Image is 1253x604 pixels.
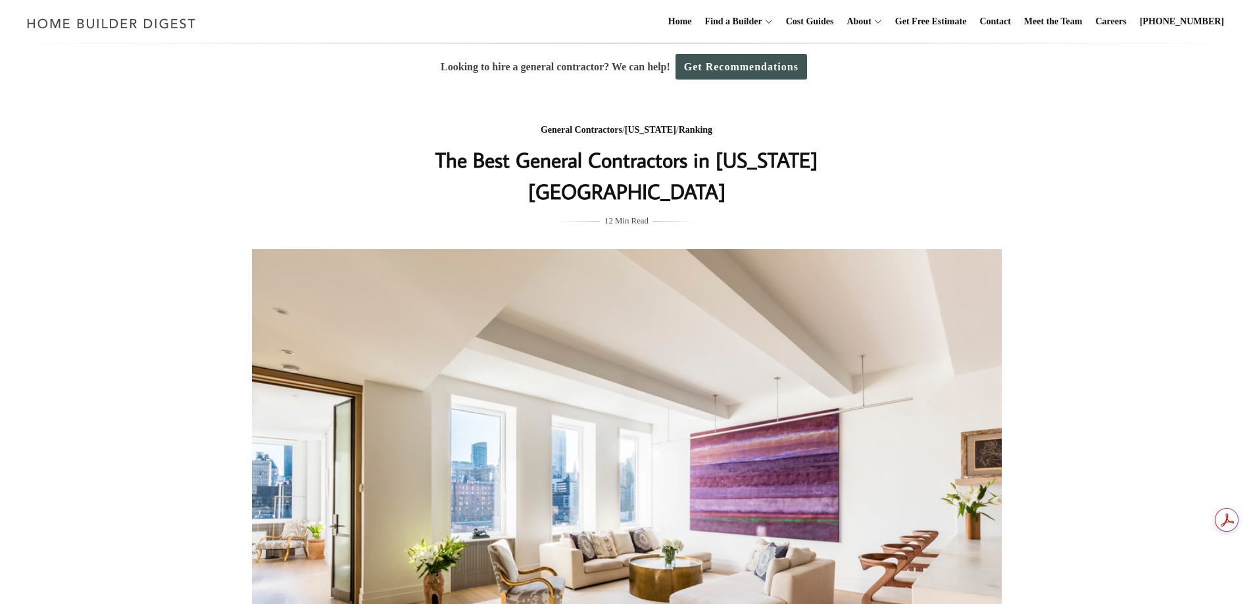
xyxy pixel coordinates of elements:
[364,144,889,207] h1: The Best General Contractors in [US_STATE][GEOGRAPHIC_DATA]
[1091,1,1132,43] a: Careers
[841,1,871,43] a: About
[364,122,889,139] div: / /
[679,125,712,135] a: Ranking
[890,1,972,43] a: Get Free Estimate
[604,214,649,228] span: 12 Min Read
[700,1,762,43] a: Find a Builder
[541,125,622,135] a: General Contractors
[781,1,839,43] a: Cost Guides
[21,11,202,36] img: Home Builder Digest
[1135,1,1229,43] a: [PHONE_NUMBER]
[625,125,676,135] a: [US_STATE]
[1019,1,1088,43] a: Meet the Team
[974,1,1016,43] a: Contact
[663,1,697,43] a: Home
[676,54,807,80] a: Get Recommendations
